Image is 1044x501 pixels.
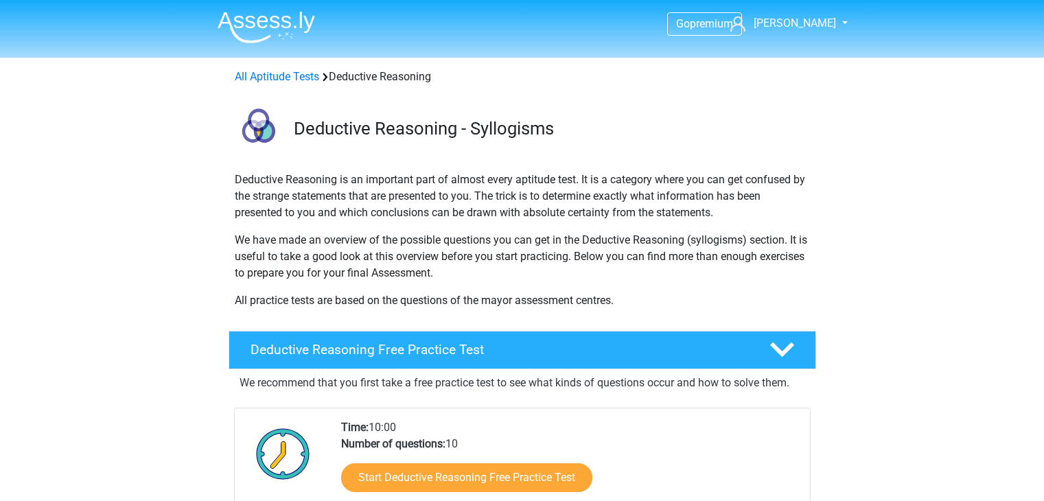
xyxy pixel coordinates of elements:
span: premium [690,17,733,30]
a: [PERSON_NAME] [725,15,837,32]
h3: Deductive Reasoning - Syllogisms [294,118,805,139]
h4: Deductive Reasoning Free Practice Test [251,342,747,358]
div: Deductive Reasoning [229,69,815,85]
a: Deductive Reasoning Free Practice Test [223,331,822,369]
img: deductive reasoning [229,102,288,160]
p: All practice tests are based on the questions of the mayor assessment centres. [235,292,810,309]
img: Clock [248,419,318,488]
a: Gopremium [668,14,741,33]
a: Start Deductive Reasoning Free Practice Test [341,463,592,492]
span: Go [676,17,690,30]
b: Time: [341,421,369,434]
span: [PERSON_NAME] [754,16,836,30]
p: We have made an overview of the possible questions you can get in the Deductive Reasoning (syllog... [235,232,810,281]
p: We recommend that you first take a free practice test to see what kinds of questions occur and ho... [240,375,805,391]
p: Deductive Reasoning is an important part of almost every aptitude test. It is a category where yo... [235,172,810,221]
b: Number of questions: [341,437,445,450]
a: All Aptitude Tests [235,70,319,83]
img: Assessly [218,11,315,43]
